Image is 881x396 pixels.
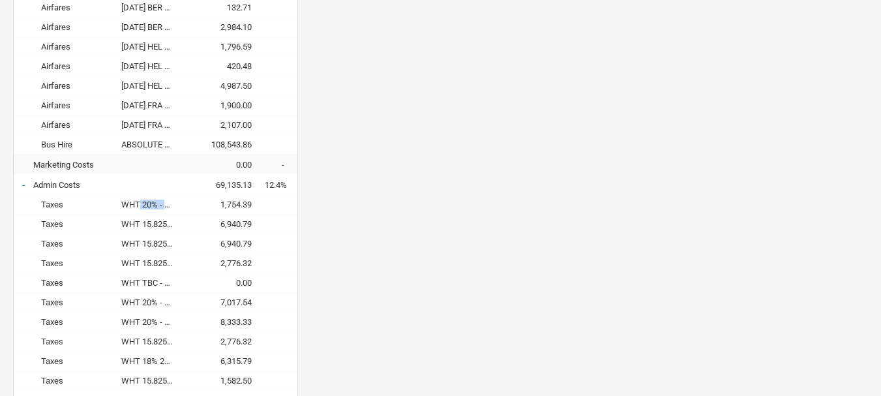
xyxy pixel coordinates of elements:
[187,219,265,229] div: 6,940.79
[187,356,265,366] div: 6,315.79
[121,120,187,130] div: 19. JUNE 30 FRA > SYD - CY
[33,297,121,307] div: Taxes
[33,317,121,327] div: Taxes
[121,239,187,249] div: WHT 15.825% - 8/6 ROCK AM RING Nürburg, Germany
[187,100,265,110] div: 1,900.00
[33,200,121,209] div: Taxes
[121,356,187,366] div: WHT 18% 20/6 - Graspop Dessel, Belgium
[265,180,297,190] div: 12.4%
[121,258,187,268] div: WHT 15.825% - 10/6 Expo Plaza Hannover, Germany
[187,337,265,346] div: 2,776.32
[187,376,265,386] div: 1,582.50
[121,3,187,12] div: 13. JUNE 29 BER > MAN - HF
[121,81,187,91] div: 17. JUNE 30 HEL > FRA - BAND & CREW
[33,180,187,190] div: Admin Costs
[187,22,265,32] div: 2,984.10
[121,337,187,346] div: WHT 15.825% - 19/6 Festhalle Frankfurt, Germany
[187,239,265,249] div: 6,940.79
[121,317,187,327] div: WHT 20% - 14/6 Download. UK
[33,219,121,229] div: Taxes
[187,3,265,12] div: 132.71
[187,140,265,149] div: 108,543.86
[33,356,121,366] div: Taxes
[14,178,33,191] div: -
[121,42,187,52] div: 15. JUNE 30 HEL > MKE - MM
[265,160,297,170] div: -
[187,278,265,288] div: 0.00
[121,200,187,209] div: WHT 20% - 3/6 X-tra Zurich, Switzerland
[187,42,265,52] div: 1,796.59
[33,3,121,12] div: Airfares
[33,100,121,110] div: Airfares
[33,337,121,346] div: Taxes
[33,120,121,130] div: Airfares
[33,61,121,71] div: Airfares
[121,140,187,149] div: ABSOLUTE TOURING
[33,239,121,249] div: Taxes
[187,258,265,268] div: 2,776.32
[121,297,187,307] div: WHT 20% - 12/6 Nova Rock, Austria
[33,22,121,32] div: Airfares
[33,160,187,170] div: Marketing Costs
[187,180,265,190] div: 69,135.13
[33,258,121,268] div: Taxes
[187,160,265,170] div: 0.00
[121,219,187,229] div: WHT 15.825% - 7/6 ROCK AM PARK Nürnberg, Germany
[187,61,265,71] div: 420.48
[187,81,265,91] div: 4,987.50
[121,61,187,71] div: 16. JUNE 30 HEL > LHR - NS
[33,278,121,288] div: Taxes
[121,22,187,32] div: 14. JUNE 29 BER > HEL - BAND & CREW
[121,376,187,386] div: WHT 15.825% - 23/6 Waldbühne Berlin, Germany
[33,81,121,91] div: Airfares
[187,200,265,209] div: 1,754.39
[187,297,265,307] div: 7,017.54
[33,376,121,386] div: Taxes
[187,317,265,327] div: 8,333.33
[33,140,121,149] div: Bus Hire
[187,120,265,130] div: 2,107.00
[121,100,187,110] div: 18. JUNE 30 FRA > PER - MB
[121,278,187,288] div: WHT TBC - 11/6 Rock For People Hradec Kralove, Czech Republic
[33,42,121,52] div: Airfares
